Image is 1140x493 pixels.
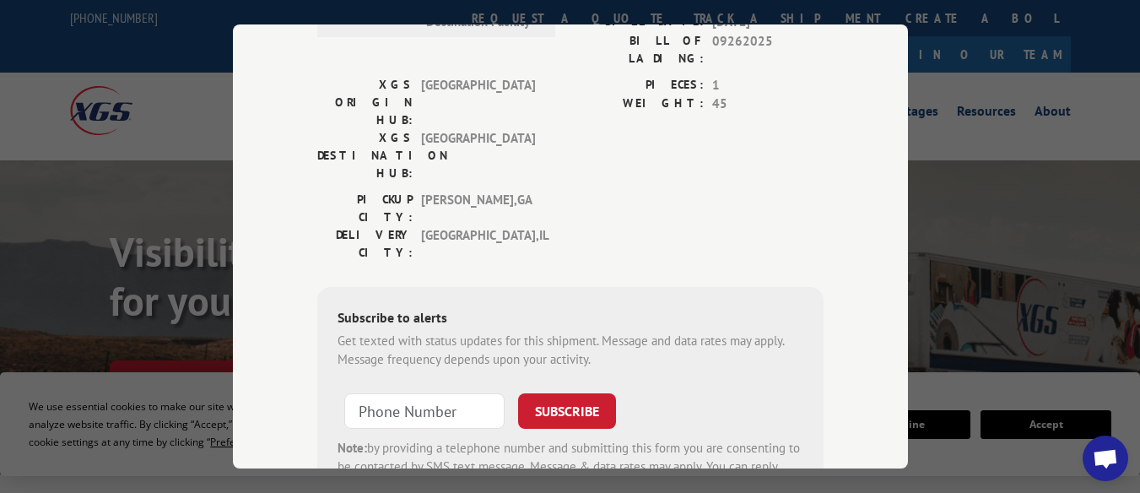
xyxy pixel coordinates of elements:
button: SUBSCRIBE [518,393,616,429]
label: WEIGHT: [570,95,704,114]
label: PICKUP CITY: [317,191,413,226]
strong: Note: [338,440,367,456]
label: BILL OF LADING: [570,32,704,68]
span: 1 [712,76,824,95]
div: Get texted with status updates for this shipment. Message and data rates may apply. Message frequ... [338,332,803,370]
input: Phone Number [344,393,505,429]
span: [PERSON_NAME] , GA [421,191,535,226]
label: DELIVERY CITY: [317,226,413,262]
label: PIECES: [570,76,704,95]
span: [GEOGRAPHIC_DATA] [421,76,535,129]
span: [GEOGRAPHIC_DATA] [421,129,535,182]
label: XGS DESTINATION HUB: [317,129,413,182]
span: 09262025 [712,32,824,68]
span: [GEOGRAPHIC_DATA] , IL [421,226,535,262]
div: Open chat [1083,436,1128,481]
span: 45 [712,95,824,114]
div: Subscribe to alerts [338,307,803,332]
label: XGS ORIGIN HUB: [317,76,413,129]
